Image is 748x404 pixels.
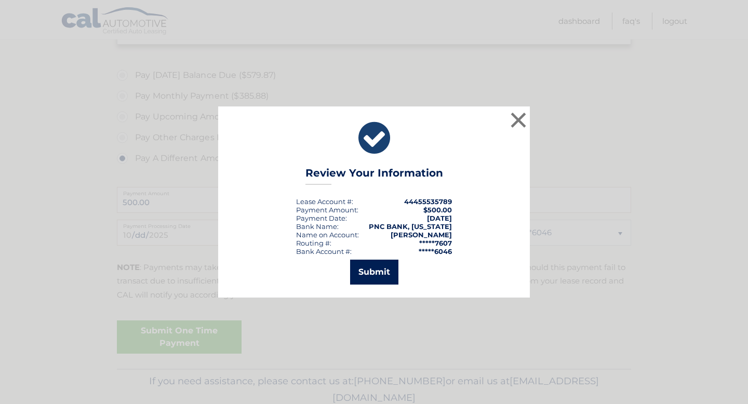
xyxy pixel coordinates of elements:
div: Bank Name: [296,222,339,231]
div: Lease Account #: [296,197,353,206]
strong: 44455535789 [404,197,452,206]
span: $500.00 [423,206,452,214]
strong: [PERSON_NAME] [391,231,452,239]
div: Payment Amount: [296,206,358,214]
span: Payment Date [296,214,345,222]
strong: PNC BANK, [US_STATE] [369,222,452,231]
div: Routing #: [296,239,331,247]
div: Name on Account: [296,231,359,239]
div: : [296,214,347,222]
span: [DATE] [427,214,452,222]
button: Submit [350,260,398,285]
button: × [508,110,529,130]
div: Bank Account #: [296,247,352,255]
h3: Review Your Information [305,167,443,185]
